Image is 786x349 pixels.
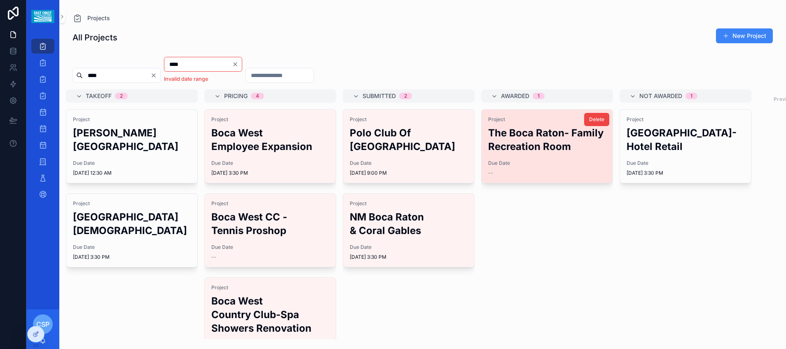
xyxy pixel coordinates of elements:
span: Due Date [350,160,468,166]
span: Project [211,200,329,207]
button: Clear [232,61,242,68]
button: Clear [150,72,160,79]
a: ProjectPolo Club Of [GEOGRAPHIC_DATA]Due Date[DATE] 9:00 PM [343,109,475,183]
span: [DATE] 3:30 PM [211,170,329,176]
span: Projects [87,14,110,22]
span: Project [211,116,329,123]
span: [DATE] 3:30 PM [350,254,468,260]
h2: Boca West Employee Expansion [211,126,329,153]
span: Project [350,116,468,123]
span: Due Date [211,244,329,251]
p: Invalid date range [164,75,242,83]
span: Due Date [488,160,606,166]
span: Delete [589,116,604,123]
a: ProjectThe Boca Raton- Family Recreation RoomDue Date--Delete [481,109,613,183]
h2: Boca West Country Club-Spa Showers Renovation [211,294,329,335]
span: [DATE] 3:30 PM [627,170,744,176]
a: Project[GEOGRAPHIC_DATA][DEMOGRAPHIC_DATA]Due Date[DATE] 3:30 PM [66,193,198,267]
a: Project[PERSON_NAME][GEOGRAPHIC_DATA]Due Date[DATE] 12:30 AM [66,109,198,183]
span: Awarded [501,92,529,100]
h1: All Projects [73,32,117,43]
span: Project [350,200,468,207]
a: Project[GEOGRAPHIC_DATA]- Hotel RetailDue Date[DATE] 3:30 PM [620,109,751,183]
span: Due Date [73,160,191,166]
span: CSP [36,319,49,329]
span: Due Date [627,160,744,166]
span: Pricing [224,92,248,100]
h2: Boca West CC - Tennis Proshop [211,210,329,237]
span: [DATE] 9:00 PM [350,170,468,176]
div: 4 [256,93,259,99]
a: Projects [73,13,110,23]
span: Due Date [73,244,191,251]
span: [DATE] 12:30 AM [73,170,191,176]
span: Takeoff [86,92,112,100]
span: Due Date [211,160,329,166]
span: -- [211,254,216,260]
span: Project [73,116,191,123]
span: [DATE] 3:30 PM [73,254,191,260]
div: 2 [120,93,123,99]
h2: The Boca Raton- Family Recreation Room [488,126,606,153]
span: Submitted [363,92,396,100]
span: -- [488,170,493,176]
span: Project [73,200,191,207]
span: Project [488,116,606,123]
span: Project [627,116,744,123]
a: ProjectBoca West CC - Tennis ProshopDue Date-- [204,193,336,267]
span: Not Awarded [639,92,682,100]
span: Project [211,284,329,291]
a: ProjectNM Boca Raton & Coral GablesDue Date[DATE] 3:30 PM [343,193,475,267]
div: 1 [690,93,692,99]
div: 1 [538,93,540,99]
h2: [GEOGRAPHIC_DATA][DEMOGRAPHIC_DATA] [73,210,191,237]
button: New Project [716,28,773,43]
div: scrollable content [26,33,59,213]
a: ProjectBoca West Employee ExpansionDue Date[DATE] 3:30 PM [204,109,336,183]
h2: Polo Club Of [GEOGRAPHIC_DATA] [350,126,468,153]
img: App logo [31,10,54,23]
h2: NM Boca Raton & Coral Gables [350,210,468,237]
h2: [PERSON_NAME][GEOGRAPHIC_DATA] [73,126,191,153]
h2: [GEOGRAPHIC_DATA]- Hotel Retail [627,126,744,153]
div: 2 [404,93,407,99]
button: Delete [584,113,609,126]
span: Due Date [350,244,468,251]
